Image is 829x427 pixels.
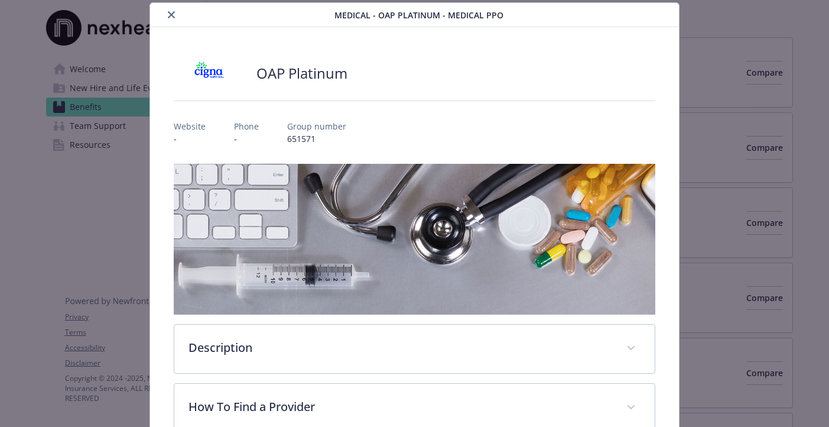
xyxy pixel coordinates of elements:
img: CIGNA [174,56,245,91]
p: Website [174,120,206,132]
p: How To Find a Provider [188,398,613,416]
p: Description [188,339,613,357]
p: - [174,132,206,145]
p: 651571 [287,132,346,145]
h2: OAP Platinum [256,63,347,83]
p: - [234,132,259,145]
span: Medical - OAP Platinum - Medical PPO [334,9,503,21]
p: Group number [287,120,346,132]
button: close [164,8,178,22]
p: Phone [234,120,259,132]
img: banner [174,164,656,315]
div: Description [174,325,655,373]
